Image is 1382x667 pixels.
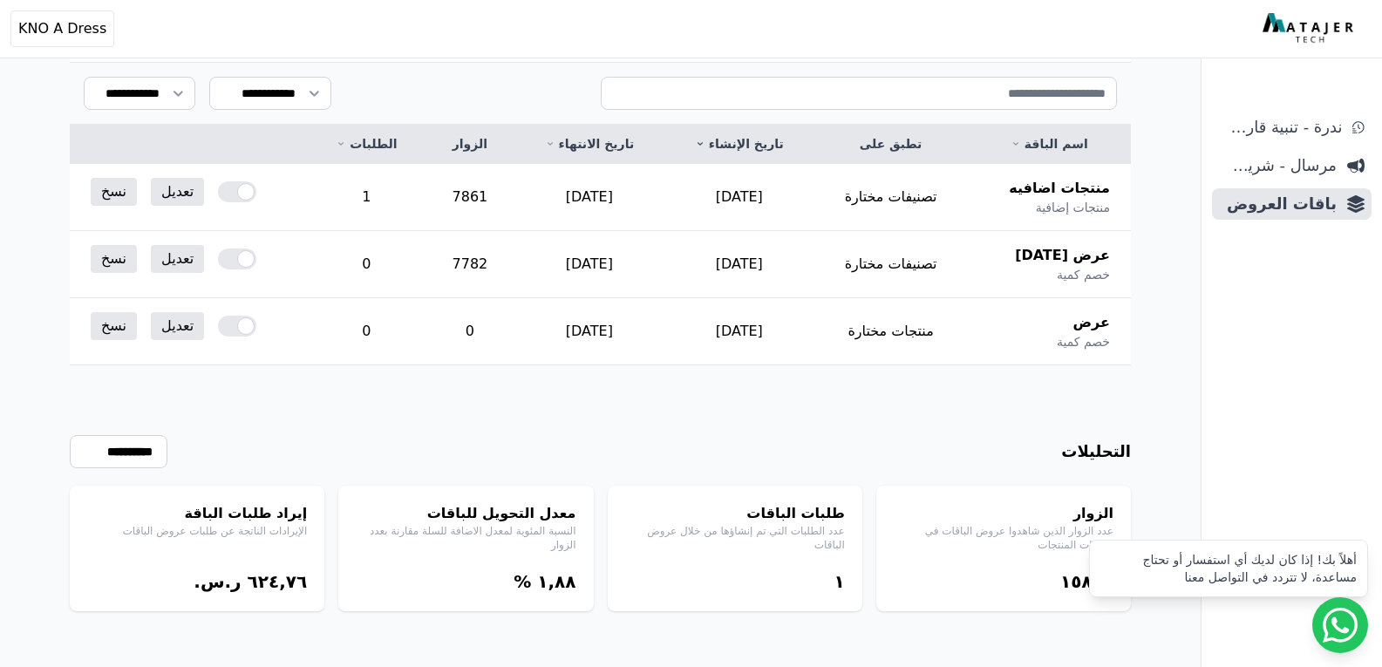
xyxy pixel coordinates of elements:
div: ١٥٨٤٦ [894,569,1113,594]
span: ر.س. [194,571,241,592]
td: 0 [308,231,426,298]
a: نسخ [91,245,137,273]
td: تصنيفات مختارة [814,164,968,231]
h4: معدل التحويل للباقات [356,503,575,524]
h4: طلبات الباقات [625,503,845,524]
th: تطبق على [814,125,968,164]
span: KNO A Dress [18,18,106,39]
td: [DATE] [514,231,664,298]
td: 0 [308,298,426,365]
td: [DATE] [664,298,814,365]
td: 7861 [425,164,514,231]
p: النسبة المئوية لمعدل الاضافة للسلة مقارنة بعدد الزوار [356,524,575,552]
a: تعديل [151,312,204,340]
p: عدد الطلبات التي تم إنشاؤها من خلال عروض الباقات [625,524,845,552]
a: تاريخ الإنشاء [685,135,793,153]
span: عرض [DATE] [1015,245,1110,266]
a: نسخ [91,312,137,340]
span: خصم كمية [1057,266,1110,283]
h4: الزوار [894,503,1113,524]
a: تاريخ الانتهاء [535,135,643,153]
a: الطلبات [329,135,405,153]
span: خصم كمية [1057,333,1110,351]
td: [DATE] [664,164,814,231]
td: 0 [425,298,514,365]
td: 1 [308,164,426,231]
td: منتجات مختارة [814,298,968,365]
bdi: ٦٢٤,٧٦ [248,571,308,592]
span: مرسال - شريط دعاية [1219,153,1337,178]
span: باقات العروض [1219,192,1337,216]
span: % [514,571,531,592]
img: MatajerTech Logo [1263,13,1358,44]
span: منتجات إضافية [1036,199,1110,216]
div: أهلاً بك! إذا كان لديك أي استفسار أو تحتاج مساعدة، لا تتردد في التواصل معنا [1100,551,1357,586]
td: [DATE] [514,164,664,231]
p: عدد الزوار الذين شاهدوا عروض الباقات في صفحات المنتجات [894,524,1113,552]
td: [DATE] [514,298,664,365]
th: الزوار [425,125,514,164]
td: تصنيفات مختارة [814,231,968,298]
span: منتجات اضافيه [1009,178,1110,199]
span: ندرة - تنبية قارب علي النفاذ [1219,115,1342,140]
a: اسم الباقة [989,135,1110,153]
span: عرض [1073,312,1110,333]
p: الإيرادات الناتجة عن طلبات عروض الباقات [87,524,307,538]
h3: التحليلات [1061,439,1131,464]
bdi: ١,٨٨ [537,571,575,592]
h4: إيراد طلبات الباقة [87,503,307,524]
td: 7782 [425,231,514,298]
a: نسخ [91,178,137,206]
td: [DATE] [664,231,814,298]
button: KNO A Dress [10,10,114,47]
a: تعديل [151,178,204,206]
a: تعديل [151,245,204,273]
div: ١ [625,569,845,594]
